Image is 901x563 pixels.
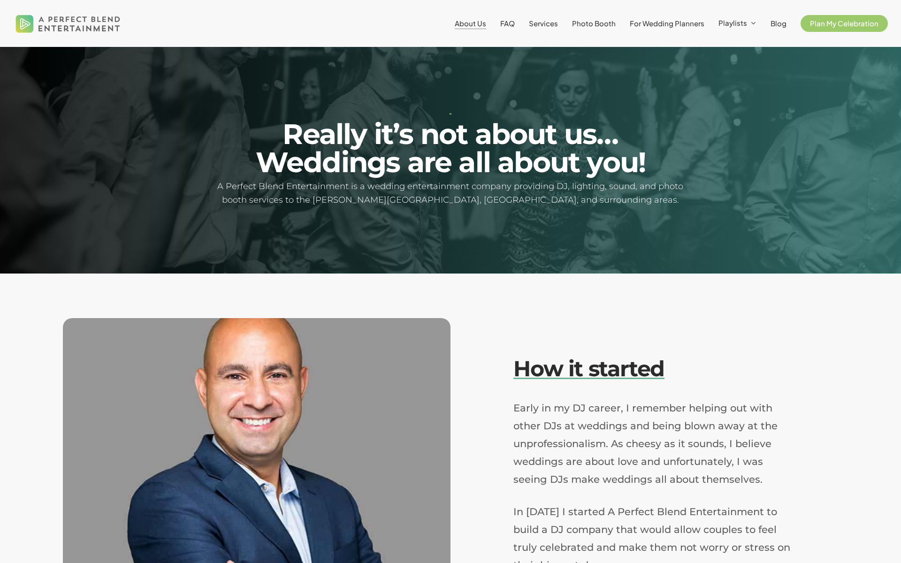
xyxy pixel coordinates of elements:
[572,20,616,27] a: Photo Booth
[455,20,486,27] a: About Us
[529,19,558,28] span: Services
[215,180,686,207] h5: A Perfect Blend Entertainment is a wedding entertainment company providing DJ, lighting, sound, a...
[529,20,558,27] a: Services
[810,19,878,28] span: Plan My Celebration
[513,402,778,485] span: Early in my DJ career, I remember helping out with other DJs at weddings and being blown away at ...
[718,18,747,27] span: Playlists
[572,19,616,28] span: Photo Booth
[13,7,123,40] img: A Perfect Blend Entertainment
[801,20,888,27] a: Plan My Celebration
[771,20,786,27] a: Blog
[215,110,686,117] h1: -
[630,20,704,27] a: For Wedding Planners
[513,355,664,382] em: How it started
[630,19,704,28] span: For Wedding Planners
[718,19,756,28] a: Playlists
[500,19,515,28] span: FAQ
[215,120,686,176] h2: Really it’s not about us… Weddings are all about you!
[500,20,515,27] a: FAQ
[455,19,486,28] span: About Us
[771,19,786,28] span: Blog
